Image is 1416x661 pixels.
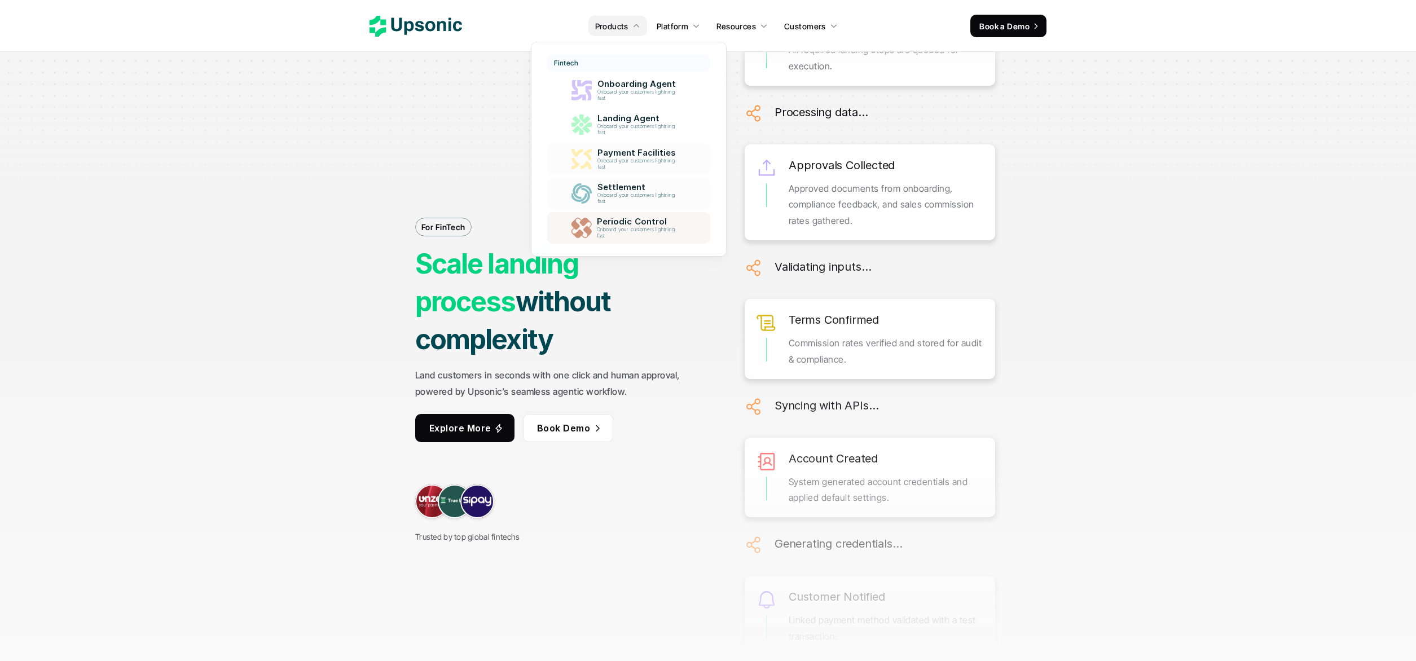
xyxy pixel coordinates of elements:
[789,42,984,74] p: All required landing steps are queued for execution.
[789,449,878,468] h6: Account Created
[775,534,902,553] h6: Generating credentials…
[588,16,647,36] a: Products
[789,156,895,175] h6: Approvals Collected
[597,158,679,170] p: Onboard your customers lightning fast
[547,143,710,175] a: Payment FacilitiesOnboard your customers lightning fast
[597,217,680,227] p: Periodic Control
[979,20,1030,32] p: Book a Demo
[537,420,590,436] p: Book Demo
[657,20,688,32] p: Platform
[415,247,583,318] strong: Scale landing process
[716,20,756,32] p: Resources
[597,79,680,89] p: Onboarding Agent
[523,414,613,442] a: Book Demo
[547,212,710,244] a: Periodic ControlOnboard your customers lightning fast
[415,530,520,544] p: Trusted by top global fintechs
[415,285,615,356] strong: without complexity
[547,109,710,140] a: Landing AgentOnboard your customers lightning fast
[775,396,878,415] h6: Syncing with APIs…
[789,335,984,368] p: Commission rates verified and stored for audit & compliance.
[597,113,680,124] p: Landing Agent
[415,369,682,397] strong: Land customers in seconds with one click and human approval, powered by Upsonic’s seamless agenti...
[775,257,871,276] h6: Validating inputs…
[597,227,679,239] p: Onboard your customers lightning fast
[421,221,465,233] p: For FinTech
[547,178,710,209] a: SettlementOnboard your customers lightning fast
[597,124,679,136] p: Onboard your customers lightning fast
[789,474,984,506] p: System generated account credentials and applied default settings.
[429,420,491,436] p: Explore More
[547,74,710,106] a: Onboarding AgentOnboard your customers lightning fast
[784,20,826,32] p: Customers
[775,103,868,122] h6: Processing data…
[597,89,679,102] p: Onboard your customers lightning fast
[597,148,680,158] p: Payment Facilities
[789,180,984,229] p: Approved documents from onboarding, compliance feedback, and sales commission rates gathered.
[415,414,514,442] a: Explore More
[554,59,578,67] p: Fintech
[597,182,680,192] p: Settlement
[789,587,885,606] h6: Customer Notified
[789,310,879,329] h6: Terms Confirmed
[789,612,984,645] p: Linked payment method validated with a test transaction.
[597,192,679,205] p: Onboard your customers lightning fast
[595,20,628,32] p: Products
